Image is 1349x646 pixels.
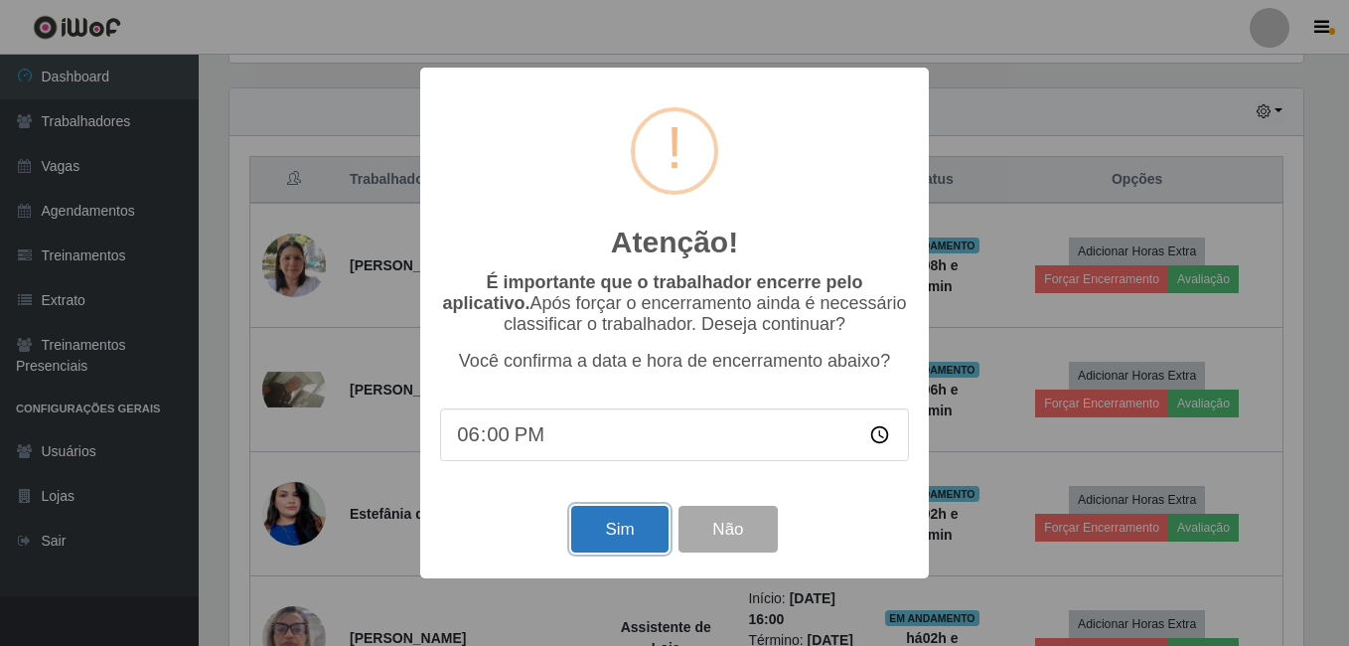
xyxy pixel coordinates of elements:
p: Você confirma a data e hora de encerramento abaixo? [440,351,909,372]
p: Após forçar o encerramento ainda é necessário classificar o trabalhador. Deseja continuar? [440,272,909,335]
b: É importante que o trabalhador encerre pelo aplicativo. [442,272,862,313]
h2: Atenção! [611,225,738,260]
button: Sim [571,506,668,553]
button: Não [678,506,777,553]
